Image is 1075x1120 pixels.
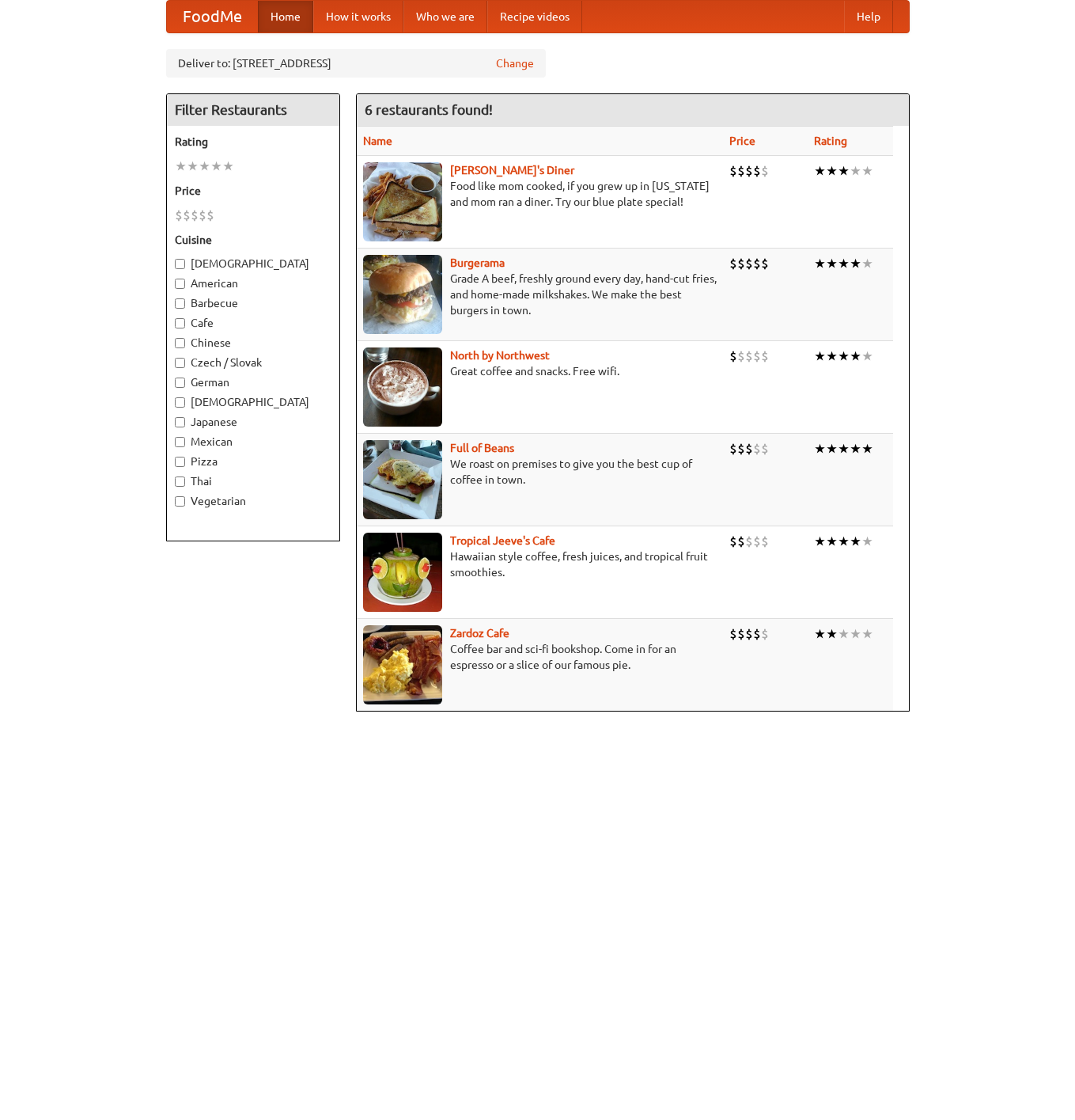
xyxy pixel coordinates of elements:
[729,347,737,365] li: $
[175,259,185,269] input: [DEMOGRAPHIC_DATA]
[450,164,574,177] a: [PERSON_NAME]'s Diner
[814,162,826,180] li: ★
[826,347,838,365] li: ★
[363,533,442,612] img: jeeves.jpg
[175,256,331,271] label: [DEMOGRAPHIC_DATA]
[814,440,826,457] li: ★
[175,335,331,351] label: Chinese
[838,255,850,272] li: ★
[206,207,214,224] li: $
[850,255,861,272] li: ★
[175,473,331,489] label: Thai
[850,533,861,550] li: ★
[737,255,745,272] li: $
[363,549,717,580] p: Hawaiian style coffee, fresh juices, and tropical fruit smoothies.
[861,255,873,272] li: ★
[450,349,550,362] a: North by Northwest
[826,440,838,457] li: ★
[175,295,331,311] label: Barbecue
[753,533,761,550] li: $
[175,374,331,390] label: German
[175,315,331,331] label: Cafe
[487,1,582,32] a: Recipe videos
[199,158,210,175] li: ★
[814,347,826,365] li: ★
[403,1,487,32] a: Who we are
[175,318,185,328] input: Cafe
[175,457,185,467] input: Pizza
[814,255,826,272] li: ★
[761,533,769,550] li: $
[861,347,873,365] li: ★
[191,207,199,224] li: $
[761,255,769,272] li: $
[729,625,737,643] li: $
[450,627,509,640] a: Zardoz Cafe
[838,162,850,180] li: ★
[745,347,753,365] li: $
[175,378,185,388] input: German
[363,178,717,210] p: Food like mom cooked, if you grew up in [US_STATE] and mom ran a diner. Try our blue plate special!
[175,394,331,410] label: [DEMOGRAPHIC_DATA]
[175,298,185,309] input: Barbecue
[175,275,331,291] label: American
[737,625,745,643] li: $
[187,158,199,175] li: ★
[761,162,769,180] li: $
[175,397,185,408] input: [DEMOGRAPHIC_DATA]
[166,49,546,78] div: Deliver to: [STREET_ADDRESS]
[199,207,206,224] li: $
[175,232,331,248] h5: Cuisine
[753,162,761,180] li: $
[826,625,838,643] li: ★
[761,440,769,457] li: $
[363,440,442,519] img: beans.jpg
[826,533,838,550] li: ★
[175,414,331,430] label: Japanese
[175,183,331,199] h5: Price
[745,533,753,550] li: $
[745,440,753,457] li: $
[861,625,873,643] li: ★
[450,256,505,269] a: Burgerama
[496,55,534,71] a: Change
[175,437,185,447] input: Mexican
[861,533,873,550] li: ★
[450,442,514,454] a: Full of Beans
[175,338,185,348] input: Chinese
[737,162,745,180] li: $
[844,1,893,32] a: Help
[761,347,769,365] li: $
[753,347,761,365] li: $
[175,476,185,487] input: Thai
[838,533,850,550] li: ★
[814,533,826,550] li: ★
[210,158,222,175] li: ★
[850,440,861,457] li: ★
[175,454,331,469] label: Pizza
[753,440,761,457] li: $
[313,1,403,32] a: How it works
[183,207,191,224] li: $
[175,496,185,507] input: Vegetarian
[365,102,493,117] ng-pluralize: 6 restaurants found!
[753,625,761,643] li: $
[167,94,339,126] h4: Filter Restaurants
[175,158,187,175] li: ★
[737,347,745,365] li: $
[175,279,185,289] input: American
[737,533,745,550] li: $
[729,255,737,272] li: $
[861,162,873,180] li: ★
[729,135,755,147] a: Price
[363,641,717,673] p: Coffee bar and sci-fi bookshop. Come in for an espresso or a slice of our famous pie.
[363,363,717,379] p: Great coffee and snacks. Free wifi.
[737,440,745,457] li: $
[175,417,185,427] input: Japanese
[175,134,331,150] h5: Rating
[363,347,442,427] img: north.jpg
